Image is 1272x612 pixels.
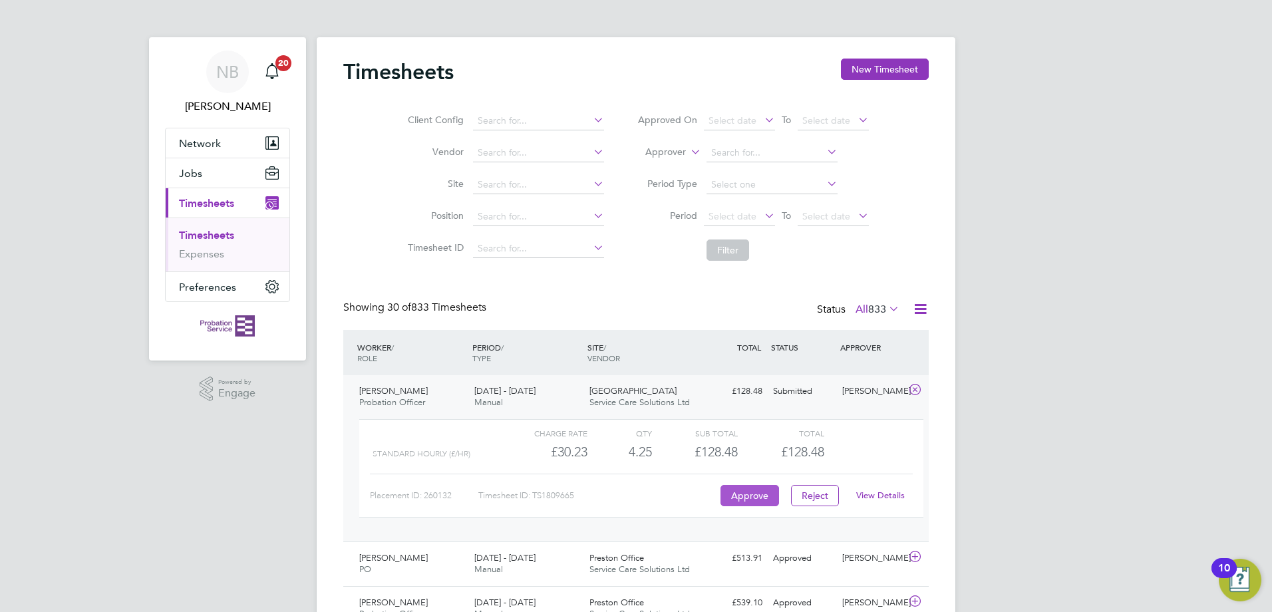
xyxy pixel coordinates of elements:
[474,597,536,608] span: [DATE] - [DATE]
[474,552,536,563] span: [DATE] - [DATE]
[166,272,289,301] button: Preferences
[791,485,839,506] button: Reject
[359,385,428,396] span: [PERSON_NAME]
[720,485,779,506] button: Approve
[472,353,491,363] span: TYPE
[200,315,254,337] img: probationservice-logo-retina.png
[737,342,761,353] span: TOTAL
[469,335,584,370] div: PERIOD
[589,597,644,608] span: Preston Office
[200,377,256,402] a: Powered byEngage
[404,210,464,222] label: Position
[778,207,795,224] span: To
[179,281,236,293] span: Preferences
[359,597,428,608] span: [PERSON_NAME]
[218,388,255,399] span: Engage
[868,303,886,316] span: 833
[1219,559,1261,601] button: Open Resource Center, 10 new notifications
[165,315,290,337] a: Go to home page
[707,239,749,261] button: Filter
[354,335,469,370] div: WORKER
[699,381,768,402] div: £128.48
[166,218,289,271] div: Timesheets
[373,449,470,458] span: Standard Hourly (£/HR)
[404,114,464,126] label: Client Config
[637,210,697,222] label: Period
[1218,568,1230,585] div: 10
[768,547,837,569] div: Approved
[149,37,306,361] nav: Main navigation
[856,303,899,316] label: All
[165,51,290,114] a: NB[PERSON_NAME]
[179,247,224,260] a: Expenses
[587,441,652,463] div: 4.25
[473,176,604,194] input: Search for...
[359,563,371,575] span: PO
[589,563,690,575] span: Service Care Solutions Ltd
[179,229,234,241] a: Timesheets
[259,51,285,93] a: 20
[707,176,838,194] input: Select one
[837,381,906,402] div: [PERSON_NAME]
[404,241,464,253] label: Timesheet ID
[768,381,837,402] div: Submitted
[391,342,394,353] span: /
[179,137,221,150] span: Network
[357,353,377,363] span: ROLE
[502,425,587,441] div: Charge rate
[837,335,906,359] div: APPROVER
[501,342,504,353] span: /
[709,210,756,222] span: Select date
[637,178,697,190] label: Period Type
[802,114,850,126] span: Select date
[165,98,290,114] span: Nigel Bennett
[768,335,837,359] div: STATUS
[778,111,795,128] span: To
[387,301,411,314] span: 30 of
[166,128,289,158] button: Network
[856,490,905,501] a: View Details
[837,547,906,569] div: [PERSON_NAME]
[709,114,756,126] span: Select date
[404,178,464,190] label: Site
[626,146,686,159] label: Approver
[652,441,738,463] div: £128.48
[699,547,768,569] div: £513.91
[589,385,677,396] span: [GEOGRAPHIC_DATA]
[584,335,699,370] div: SITE
[474,385,536,396] span: [DATE] - [DATE]
[652,425,738,441] div: Sub Total
[587,353,620,363] span: VENDOR
[179,197,234,210] span: Timesheets
[370,485,478,506] div: Placement ID: 260132
[179,167,202,180] span: Jobs
[343,301,489,315] div: Showing
[166,158,289,188] button: Jobs
[589,396,690,408] span: Service Care Solutions Ltd
[166,188,289,218] button: Timesheets
[218,377,255,388] span: Powered by
[473,208,604,226] input: Search for...
[404,146,464,158] label: Vendor
[603,342,606,353] span: /
[359,552,428,563] span: [PERSON_NAME]
[474,396,503,408] span: Manual
[781,444,824,460] span: £128.48
[473,112,604,130] input: Search for...
[637,114,697,126] label: Approved On
[473,144,604,162] input: Search for...
[478,485,717,506] div: Timesheet ID: TS1809665
[387,301,486,314] span: 833 Timesheets
[589,552,644,563] span: Preston Office
[707,144,838,162] input: Search for...
[817,301,902,319] div: Status
[216,63,239,80] span: NB
[738,425,824,441] div: Total
[474,563,503,575] span: Manual
[473,239,604,258] input: Search for...
[841,59,929,80] button: New Timesheet
[343,59,454,85] h2: Timesheets
[359,396,425,408] span: Probation Officer
[802,210,850,222] span: Select date
[502,441,587,463] div: £30.23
